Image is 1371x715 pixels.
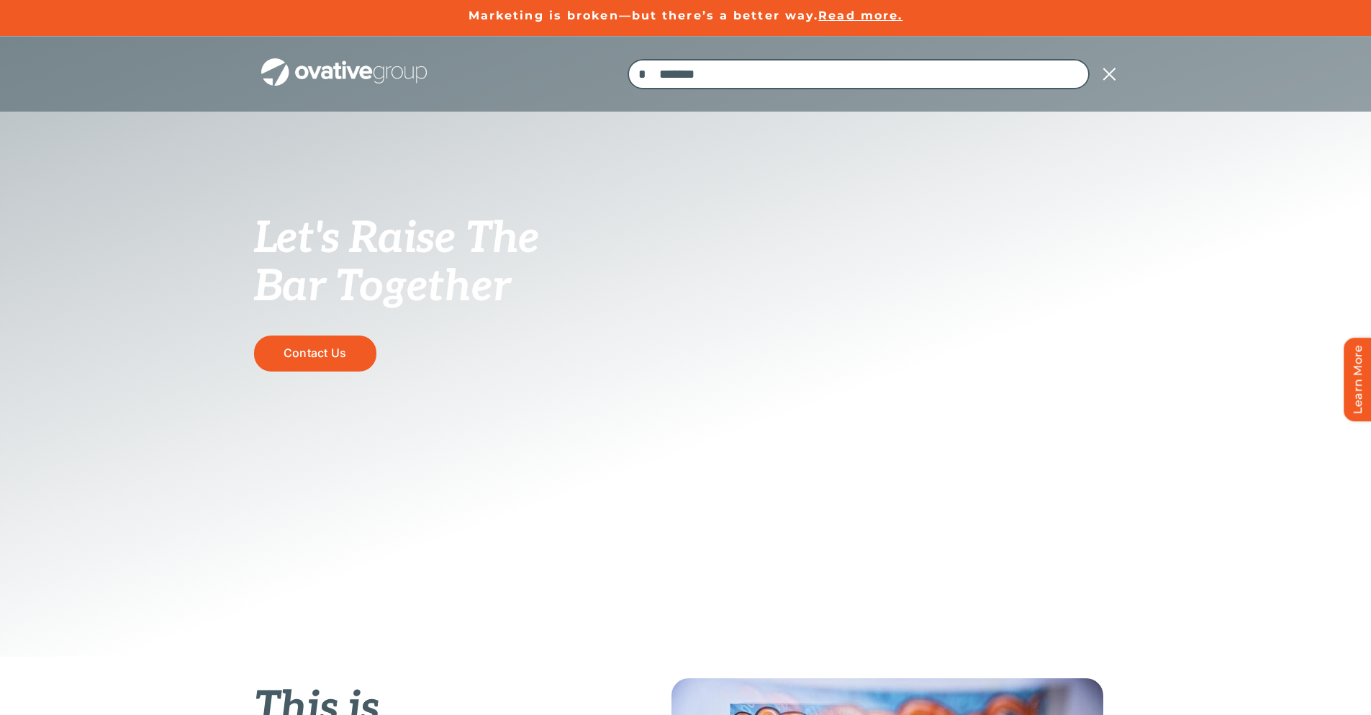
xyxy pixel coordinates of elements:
nav: Menu [628,51,1118,97]
a: Close Search [1101,66,1118,83]
a: Marketing is broken—but there’s a better way. [469,9,819,22]
span: Let's Raise The [254,213,540,265]
input: Search [628,59,658,89]
a: Contact Us [254,336,376,371]
span: Contact Us [284,346,346,360]
span: Bar Together [254,261,510,313]
a: Read more. [818,9,902,22]
a: OG_Full_horizontal_WHT [261,57,427,71]
input: Search... [628,59,1090,89]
